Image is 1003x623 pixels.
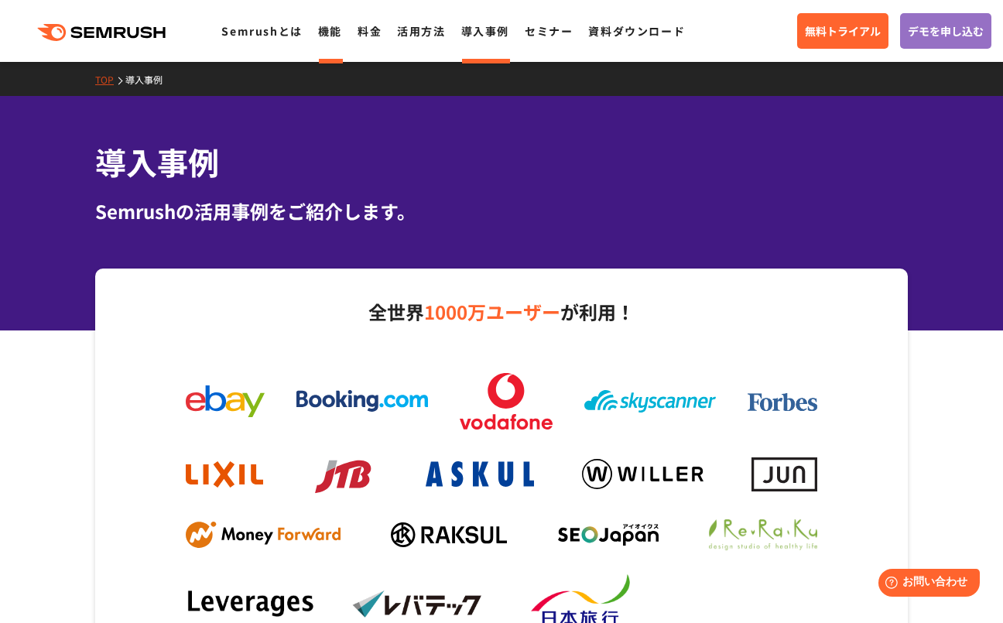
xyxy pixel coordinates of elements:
a: 導入事例 [461,23,509,39]
img: booking [296,390,428,412]
div: Semrushの活用事例をご紹介します。 [95,197,908,225]
span: デモを申し込む [908,22,984,39]
img: skyscanner [584,390,716,412]
img: levtech [352,590,484,618]
a: デモを申し込む [900,13,991,49]
a: 料金 [358,23,382,39]
img: leverages [186,589,317,620]
a: 機能 [318,23,342,39]
a: 無料トライアル [797,13,888,49]
img: lixil [186,461,263,488]
a: 活用方法 [397,23,445,39]
img: seojapan [558,524,659,546]
img: mf [186,522,341,549]
iframe: Help widget launcher [865,563,986,606]
img: jtb [311,453,377,497]
img: dummy [686,588,817,621]
span: 無料トライアル [805,22,881,39]
h1: 導入事例 [95,139,908,185]
img: forbes [748,393,817,412]
a: 導入事例 [125,73,174,86]
img: raksul [391,522,507,547]
img: vodafone [460,373,553,430]
img: willer [582,459,703,489]
img: ebay [186,385,265,417]
a: セミナー [525,23,573,39]
span: 1000万ユーザー [424,298,560,325]
img: ReRaKu [709,519,817,550]
img: askul [426,461,534,487]
p: 全世界 が利用！ [170,296,833,328]
img: jun [751,457,817,491]
a: 資料ダウンロード [588,23,685,39]
a: TOP [95,73,125,86]
a: Semrushとは [221,23,302,39]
